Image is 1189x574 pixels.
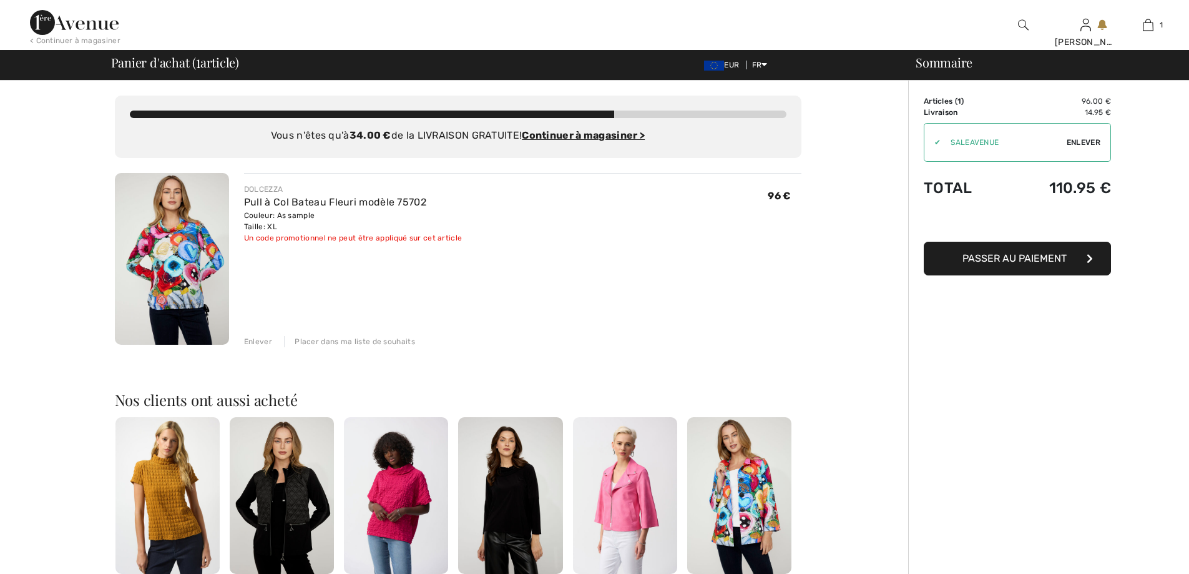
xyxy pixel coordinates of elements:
span: Enlever [1067,137,1100,148]
span: EUR [704,61,744,69]
img: Pull Col Montant Texturé modèle 251279 [344,417,448,574]
img: Pull Décontracté Col Bénitier modèle 34035 [458,417,562,574]
span: 1 [1160,19,1163,31]
td: Total [924,167,1006,209]
button: Passer au paiement [924,242,1111,275]
td: 14.95 € [1006,107,1111,118]
div: < Continuer à magasiner [30,35,120,46]
td: Articles ( ) [924,96,1006,107]
td: 96.00 € [1006,96,1111,107]
strong: 34.00 € [350,129,391,141]
img: Pull à Col Bateau Fleuri modèle 75702 [115,173,229,345]
div: [PERSON_NAME] [1055,36,1116,49]
span: 96 € [768,190,791,202]
div: Un code promotionnel ne peut être appliqué sur cet article [244,232,462,244]
a: Pull à Col Bateau Fleuri modèle 75702 [244,196,426,208]
input: Code promo [941,124,1067,161]
div: ✔ [924,137,941,148]
td: Livraison [924,107,1006,118]
span: 1 [957,97,961,106]
div: Placer dans ma liste de souhaits [284,336,415,347]
img: Euro [704,61,724,71]
a: Se connecter [1080,19,1091,31]
span: 1 [196,53,200,69]
img: recherche [1018,17,1029,32]
img: Chemise Fleurie à Boutons modèle 75705 [687,417,791,574]
div: Sommaire [901,56,1182,69]
div: DOLCEZZA [244,184,462,195]
a: Continuer à magasiner > [522,129,645,141]
img: Veste Décontractée Zippée modèle 251908 [573,417,677,574]
iframe: PayPal [924,209,1111,237]
div: Vous n'êtes qu'à de la LIVRAISON GRATUITE! [130,128,786,143]
span: Passer au paiement [962,252,1067,264]
span: Panier d'achat ( article) [111,56,240,69]
img: Veste matelassée à fermeture modèle 75119 [230,417,334,574]
img: Mon panier [1143,17,1153,32]
span: FR [752,61,768,69]
a: 1 [1117,17,1178,32]
div: Enlever [244,336,272,347]
div: Couleur: As sample Taille: XL [244,210,462,232]
img: Pull Col Montant Texturé modèle 253256 [115,417,220,574]
h2: Nos clients ont aussi acheté [115,392,801,407]
img: Mes infos [1080,17,1091,32]
td: 110.95 € [1006,167,1111,209]
img: 1ère Avenue [30,10,119,35]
